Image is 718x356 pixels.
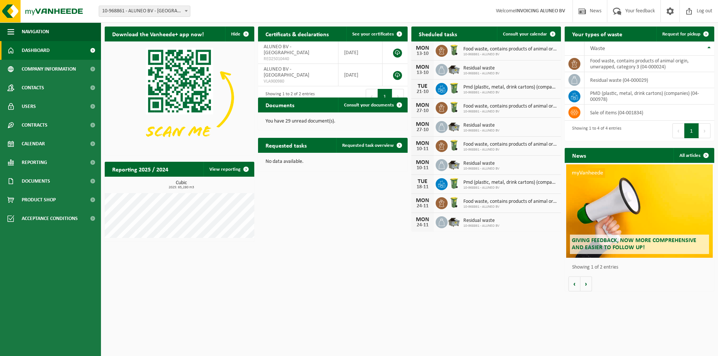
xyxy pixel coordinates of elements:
h2: Requested tasks [258,138,314,152]
span: 10-968861 - ALUNEO BV [463,90,557,95]
span: Pmd (plastic, metal, drink cartons) (companies) [463,84,557,90]
h2: Reporting 2025 / 2024 [105,162,176,176]
div: MON [415,217,430,223]
span: Waste [590,46,605,52]
span: ALUNEO BV - [GEOGRAPHIC_DATA] [264,44,309,56]
button: Next [699,123,711,138]
a: Requested task overview [336,138,407,153]
span: 10-968861 - ALUNEO BV [463,129,500,133]
h2: Documents [258,97,302,112]
span: ALUNEO BV - [GEOGRAPHIC_DATA] [264,66,309,78]
span: Pmd (plastic, metal, drink cartons) (companies) [463,180,557,186]
td: food waste, contains products of animal origin, unwrapped, category 3 (04-000024) [584,56,714,72]
span: Navigation [22,22,49,41]
span: Residual waste [463,123,500,129]
span: Product Shop [22,191,56,209]
button: Next [392,89,404,104]
h2: Your types of waste [565,27,630,41]
div: MON [415,198,430,204]
img: WB-0140-HPE-GN-50 [448,44,460,56]
span: 10-968861 - ALUNEO BV [463,52,557,57]
span: myVanheede [570,168,605,178]
div: MON [415,102,430,108]
div: 13-10 [415,51,430,56]
button: Vorige [568,276,580,291]
img: WB-5000-GAL-GY-01 [448,120,460,133]
a: View reporting [203,162,254,177]
button: 1 [684,123,699,138]
td: [DATE] [338,41,383,64]
button: Volgende [580,276,592,291]
button: Previous [366,89,378,104]
div: TUE [415,179,430,185]
img: WB-0140-HPE-GN-50 [448,196,460,209]
div: 24-11 [415,204,430,209]
span: RED25010440 [264,56,332,62]
div: 27-10 [415,108,430,114]
img: WB-0240-HPE-GN-50 [448,177,460,190]
img: WB-0140-HPE-GN-50 [448,139,460,152]
div: 27-10 [415,127,430,133]
div: Showing 1 to 2 of 2 entries [262,88,315,105]
span: Food waste, contains products of animal origin, unwrapped, category 3 [463,46,557,52]
span: Food waste, contains products of animal origin, unwrapped, category 3 [463,142,557,148]
span: Residual waste [463,218,500,224]
button: Hide [225,27,254,41]
td: residual waste (04-000029) [584,72,714,88]
span: 2025: 65,280 m3 [108,186,254,189]
div: 21-10 [415,89,430,95]
div: MON [415,64,430,70]
span: Hide [231,32,240,37]
button: 1 [378,89,392,104]
span: See your certificates [352,32,394,37]
span: 10-968861 - ALUNEO BV [463,167,500,171]
div: Showing 1 to 4 of 4 entries [568,123,622,139]
div: 24-11 [415,223,430,228]
h2: Download the Vanheede+ app now! [105,27,211,41]
p: Showing 1 of 2 entries [572,265,711,270]
span: Giving feedback, now more comprehensive and easier to follow up! [572,238,696,251]
a: Consult your calendar [497,27,560,41]
span: Consult your documents [344,103,394,108]
span: Contracts [22,116,47,134]
span: Company information [22,60,76,78]
strong: INVOICING ALUNEO BV [515,8,565,14]
span: 10-968861 - ALUNEO BV [463,224,500,228]
div: TUE [415,83,430,89]
span: 10-968861 - ALUNEO BV [463,186,557,190]
span: 10-968861 - ALUNEO BV - HUIZINGEN [99,6,190,16]
span: Dashboard [22,41,50,60]
div: 13-10 [415,70,430,75]
span: Contacts [22,78,44,97]
p: You have 29 unread document(s). [266,119,400,124]
span: Documents [22,172,50,191]
span: VLA900980 [264,78,332,84]
img: WB-0240-HPE-GN-50 [448,82,460,95]
span: 10-968861 - ALUNEO BV [463,148,557,152]
span: Consult your calendar [503,32,547,37]
p: No data available. [266,159,400,164]
div: 18-11 [415,185,430,190]
img: WB-5000-GAL-GY-01 [448,215,460,228]
div: 10-11 [415,146,430,152]
a: All articles [673,148,714,163]
img: WB-0140-HPE-GN-50 [448,101,460,114]
img: WB-5000-GAL-GY-01 [448,63,460,75]
div: MON [415,45,430,51]
img: Download de VHEPlus App [105,41,254,154]
span: Reporting [22,153,47,172]
div: MON [415,121,430,127]
h2: Certificats & declarations [258,27,336,41]
td: [DATE] [338,64,383,86]
span: Food waste, contains products of animal origin, unwrapped, category 3 [463,199,557,205]
button: Previous [672,123,684,138]
span: 10-968861 - ALUNEO BV [463,109,557,114]
h2: News [565,148,593,162]
a: myVanheede Giving feedback, now more comprehensive and easier to follow up! [566,164,713,258]
span: Request for pickup [662,32,700,37]
div: MON [415,160,430,165]
div: MON [415,140,430,146]
span: Residual waste [463,161,500,167]
td: PMD (plastic, metal, drink cartons) (companies) (04-000978) [584,88,714,105]
h2: Sheduled tasks [411,27,464,41]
